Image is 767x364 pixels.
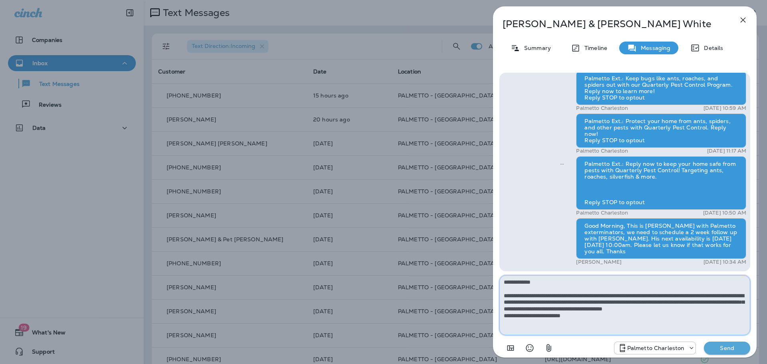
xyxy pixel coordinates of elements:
[522,340,538,356] button: Select an emoji
[703,105,746,111] p: [DATE] 10:59 AM
[576,105,628,111] p: Palmetto Charleston
[710,344,744,352] p: Send
[627,345,685,351] p: Palmetto Charleston
[576,113,746,148] div: Palmetto Ext.: Protect your home from ants, spiders, and other pests with Quarterly Pest Control....
[576,218,746,259] div: Good Morning, This is [PERSON_NAME] with Palmetto exterminators, we need to schedule a 2 week fol...
[576,210,628,216] p: Palmetto Charleston
[503,18,721,30] p: [PERSON_NAME] & [PERSON_NAME] White
[707,148,746,154] p: [DATE] 11:17 AM
[614,343,696,353] div: +1 (843) 277-8322
[704,342,750,354] button: Send
[560,160,564,167] span: Sent
[576,148,628,154] p: Palmetto Charleston
[580,45,607,51] p: Timeline
[637,45,670,51] p: Messaging
[576,259,622,265] p: [PERSON_NAME]
[700,45,723,51] p: Details
[503,340,519,356] button: Add in a premade template
[576,71,746,105] div: Palmetto Ext.: Keep bugs like ants, roaches, and spiders out with our Quarterly Pest Control Prog...
[520,45,551,51] p: Summary
[703,259,746,265] p: [DATE] 10:34 AM
[576,156,746,210] div: Palmetto Ext.: Reply now to keep your home safe from pests with Quarterly Pest Control! Targeting...
[703,210,746,216] p: [DATE] 10:50 AM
